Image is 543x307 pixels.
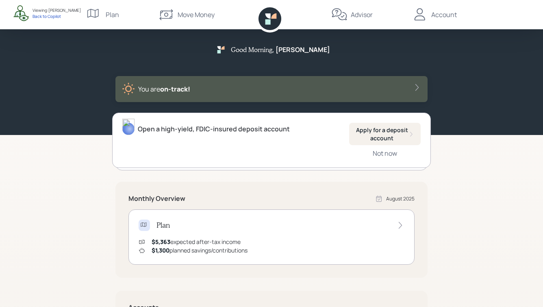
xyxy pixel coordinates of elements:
[373,149,397,158] div: Not now
[231,46,274,53] h5: Good Morning ,
[356,126,414,142] div: Apply for a deposit account
[156,221,170,230] h4: Plan
[122,119,135,135] img: hunter_neumayer.jpg
[33,7,81,13] div: Viewing: [PERSON_NAME]
[178,10,215,20] div: Move Money
[152,237,241,246] div: expected after-tax income
[349,123,421,145] button: Apply for a deposit account
[122,83,135,96] img: sunny-XHVQM73Q.digested.png
[128,195,185,202] h5: Monthly Overview
[152,238,170,246] span: $5,363
[138,124,290,134] div: Open a high-yield, FDIC-insured deposit account
[276,46,330,54] h5: [PERSON_NAME]
[431,10,457,20] div: Account
[106,10,119,20] div: Plan
[386,195,415,202] div: August 2025
[138,84,190,94] div: You are
[351,10,373,20] div: Advisor
[160,85,190,94] span: on‑track!
[152,246,169,254] span: $1,300
[33,13,81,19] div: Back to Copilot
[152,246,248,255] div: planned savings/contributions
